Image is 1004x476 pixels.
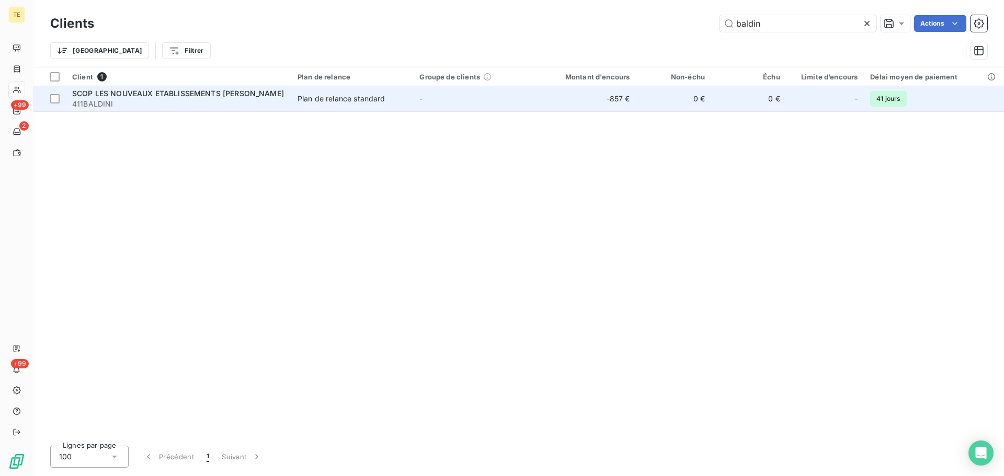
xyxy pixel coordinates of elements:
[717,73,780,81] div: Échu
[720,15,876,32] input: Rechercher
[968,440,994,466] div: Open Intercom Messenger
[19,121,29,131] span: 2
[535,86,636,111] td: -857 €
[97,72,107,82] span: 1
[11,359,29,368] span: +99
[200,446,215,468] button: 1
[8,453,25,470] img: Logo LeanPay
[298,94,385,104] div: Plan de relance standard
[207,451,209,462] span: 1
[72,99,285,109] span: 411BALDINI
[914,15,966,32] button: Actions
[870,73,998,81] div: Délai moyen de paiement
[50,14,94,33] h3: Clients
[162,42,210,59] button: Filtrer
[711,86,786,111] td: 0 €
[72,73,93,81] span: Client
[636,86,711,111] td: 0 €
[11,100,29,110] span: +99
[298,73,407,81] div: Plan de relance
[419,73,480,81] span: Groupe de clients
[137,446,200,468] button: Précédent
[793,73,858,81] div: Limite d’encours
[215,446,268,468] button: Suivant
[419,94,423,103] span: -
[50,42,149,59] button: [GEOGRAPHIC_DATA]
[870,91,906,107] span: 41 jours
[59,451,72,462] span: 100
[854,94,858,104] span: -
[642,73,705,81] div: Non-échu
[542,73,630,81] div: Montant d'encours
[72,89,284,98] span: SCOP LES NOUVEAUX ETABLISSEMENTS [PERSON_NAME]
[8,6,25,23] div: TE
